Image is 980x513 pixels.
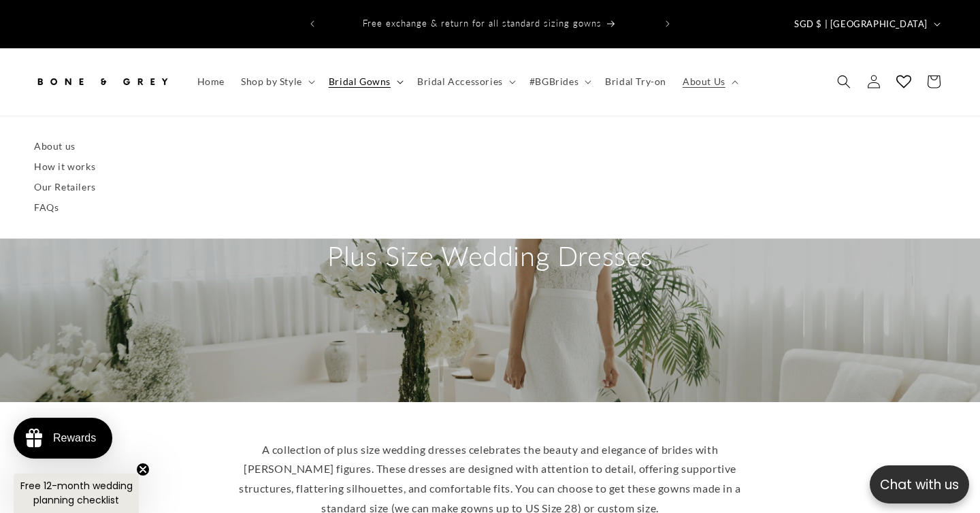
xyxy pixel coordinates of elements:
[327,238,653,274] h2: Plus Size Wedding Dresses
[329,76,391,88] span: Bridal Gowns
[53,432,96,444] div: Rewards
[34,177,946,197] a: Our Retailers
[197,76,225,88] span: Home
[870,465,969,503] button: Open chatbox
[20,479,133,507] span: Free 12-month wedding planning checklist
[363,18,602,29] span: Free exchange & return for all standard sizing gowns
[674,67,744,96] summary: About Us
[34,197,946,218] a: FAQs
[683,76,725,88] span: About Us
[409,67,521,96] summary: Bridal Accessories
[189,67,233,96] a: Home
[417,76,503,88] span: Bridal Accessories
[321,67,409,96] summary: Bridal Gowns
[829,67,859,97] summary: Search
[786,11,946,37] button: SGD $ | [GEOGRAPHIC_DATA]
[653,11,683,37] button: Next announcement
[794,18,928,31] span: SGD $ | [GEOGRAPHIC_DATA]
[870,475,969,495] p: Chat with us
[34,136,946,156] a: About us
[34,67,170,97] img: Bone and Grey Bridal
[605,76,666,88] span: Bridal Try-on
[241,76,302,88] span: Shop by Style
[233,67,321,96] summary: Shop by Style
[14,474,139,513] div: Free 12-month wedding planning checklistClose teaser
[297,11,327,37] button: Previous announcement
[34,156,946,177] a: How it works
[529,76,578,88] span: #BGBrides
[136,463,150,476] button: Close teaser
[29,62,176,102] a: Bone and Grey Bridal
[597,67,674,96] a: Bridal Try-on
[521,67,597,96] summary: #BGBrides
